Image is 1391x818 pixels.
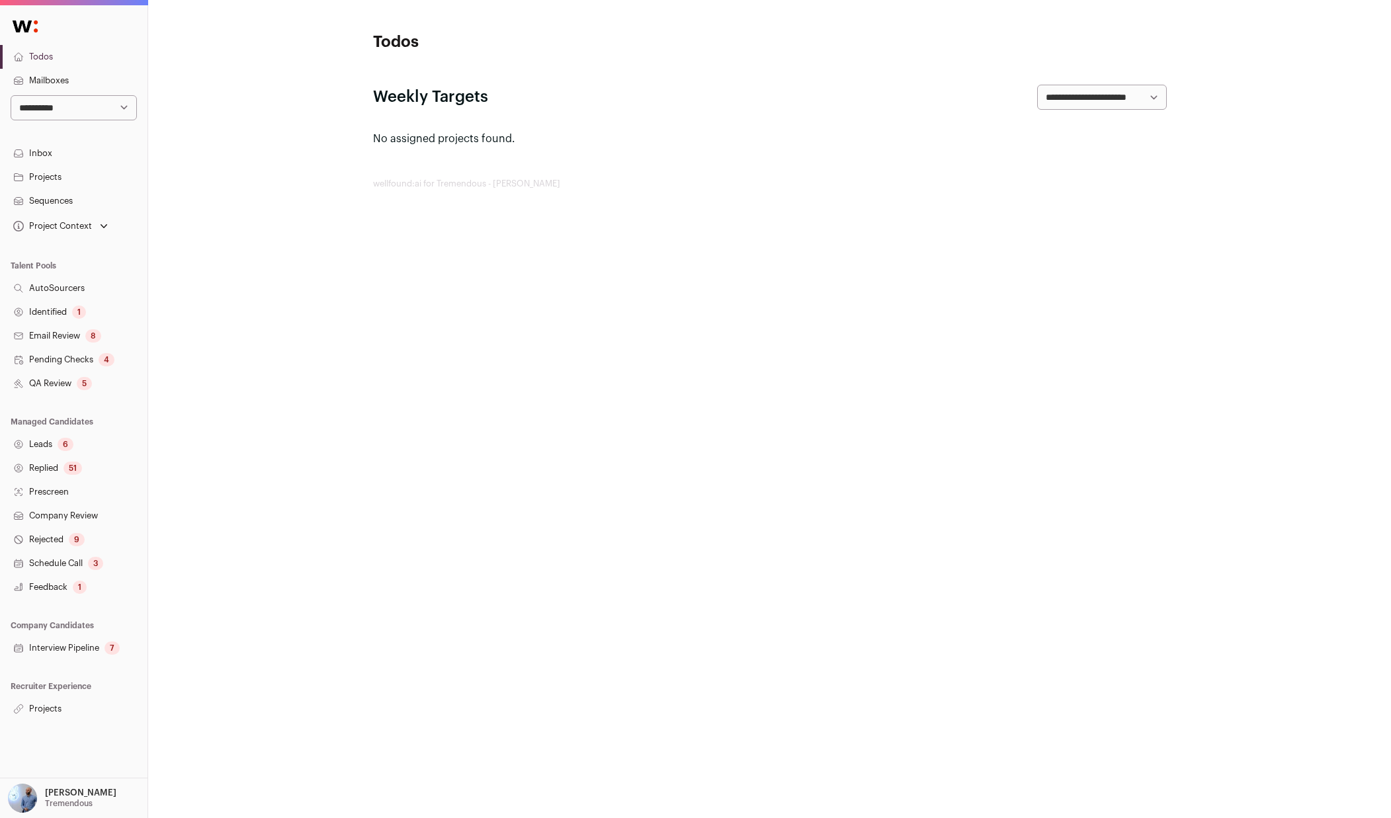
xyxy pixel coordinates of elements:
[373,179,1167,189] footer: wellfound:ai for Tremendous - [PERSON_NAME]
[373,87,488,108] h2: Weekly Targets
[77,377,92,390] div: 5
[69,533,85,546] div: 9
[72,306,86,319] div: 1
[63,462,82,475] div: 51
[58,438,73,451] div: 6
[99,353,114,366] div: 4
[85,329,101,343] div: 8
[45,788,116,798] p: [PERSON_NAME]
[8,784,37,813] img: 97332-medium_jpg
[105,641,120,655] div: 7
[11,221,92,231] div: Project Context
[45,798,93,809] p: Tremendous
[373,131,1167,147] p: No assigned projects found.
[5,13,45,40] img: Wellfound
[373,32,638,53] h1: Todos
[5,784,119,813] button: Open dropdown
[88,557,103,570] div: 3
[11,217,110,235] button: Open dropdown
[73,581,87,594] div: 1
